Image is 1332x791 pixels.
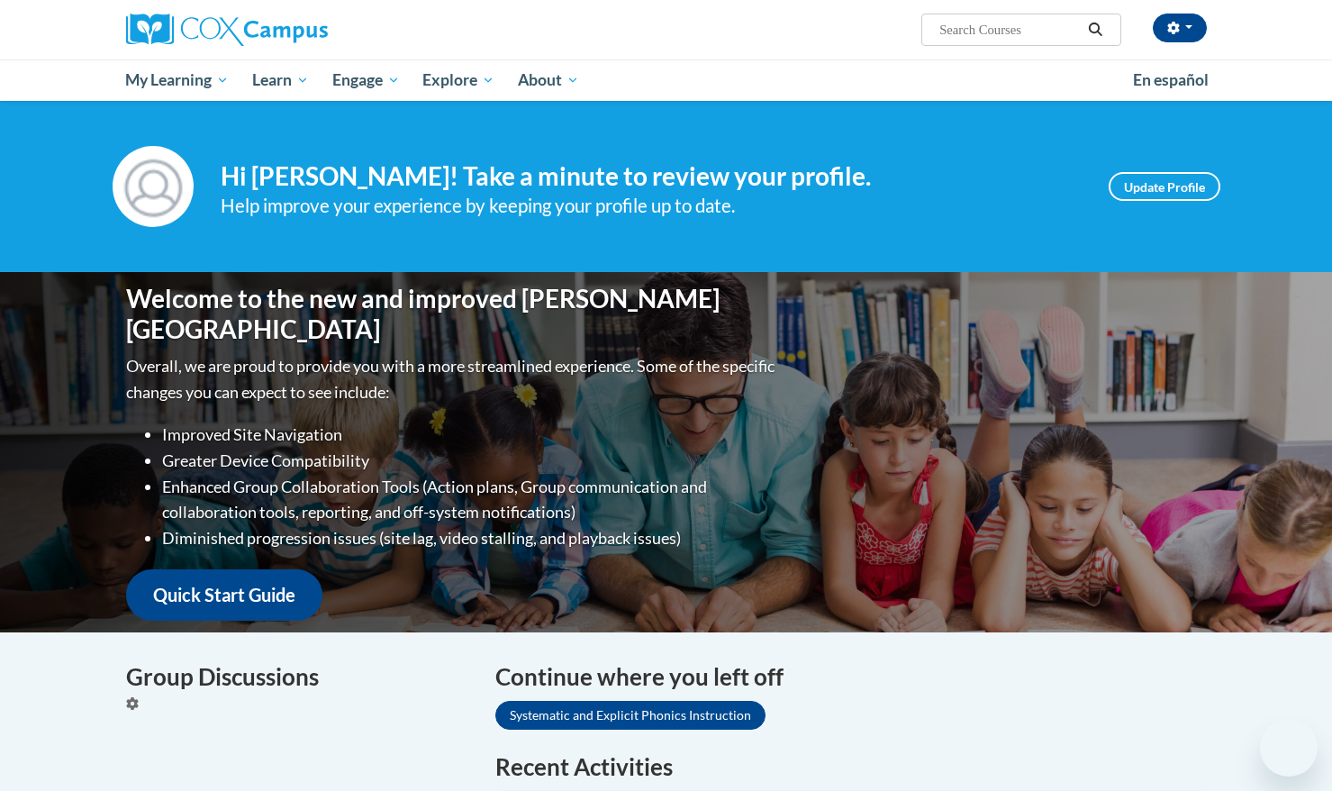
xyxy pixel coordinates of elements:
[126,284,779,344] h1: Welcome to the new and improved [PERSON_NAME][GEOGRAPHIC_DATA]
[1082,19,1109,41] button: Search
[126,353,779,405] p: Overall, we are proud to provide you with a more streamlined experience. Some of the specific cha...
[1133,70,1209,89] span: En español
[162,525,779,551] li: Diminished progression issues (site lag, video stalling, and playback issues)
[495,701,766,730] a: Systematic and Explicit Phonics Instruction
[125,69,229,91] span: My Learning
[162,448,779,474] li: Greater Device Compatibility
[221,161,1082,192] h4: Hi [PERSON_NAME]! Take a minute to review your profile.
[162,422,779,448] li: Improved Site Navigation
[162,474,779,526] li: Enhanced Group Collaboration Tools (Action plans, Group communication and collaboration tools, re...
[321,59,412,101] a: Engage
[422,69,494,91] span: Explore
[1121,61,1220,99] a: En español
[113,146,194,227] img: Profile Image
[221,191,1082,221] div: Help improve your experience by keeping your profile up to date.
[240,59,321,101] a: Learn
[114,59,241,101] a: My Learning
[1153,14,1207,42] button: Account Settings
[495,659,1207,695] h4: Continue where you left off
[518,69,579,91] span: About
[252,69,309,91] span: Learn
[411,59,506,101] a: Explore
[332,69,400,91] span: Engage
[506,59,591,101] a: About
[495,750,1207,783] h1: Recent Activities
[126,569,322,621] a: Quick Start Guide
[99,59,1234,101] div: Main menu
[126,14,328,46] img: Cox Campus
[126,14,468,46] a: Cox Campus
[938,19,1082,41] input: Search Courses
[126,659,468,695] h4: Group Discussions
[1260,719,1318,777] iframe: Button to launch messaging window
[1109,172,1220,201] a: Update Profile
